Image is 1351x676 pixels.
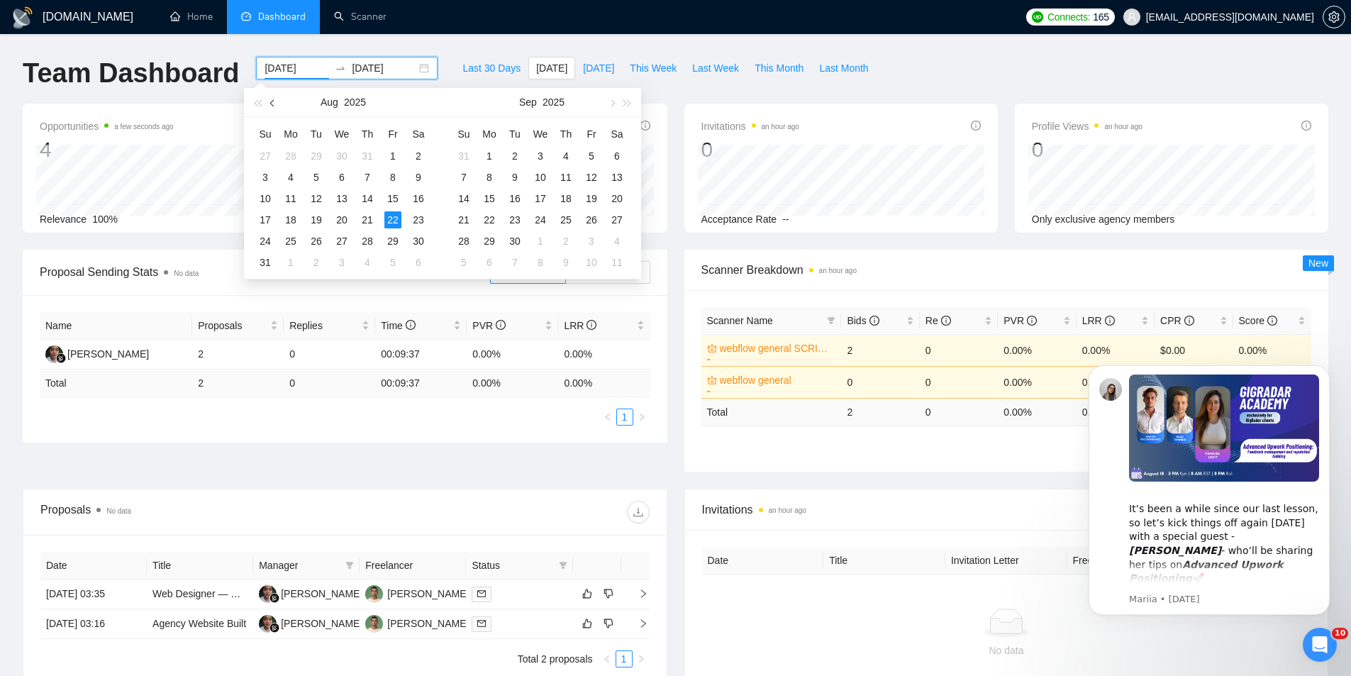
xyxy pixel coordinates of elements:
div: 28 [455,233,472,250]
div: 28 [282,148,299,165]
td: 2025-08-17 [252,209,278,231]
img: JR [259,585,277,603]
td: 2025-08-11 [278,188,304,209]
div: 2 [308,254,325,271]
span: This Month [755,60,804,76]
div: [PERSON_NAME] [387,586,469,602]
span: left [604,413,612,421]
span: filter [559,561,567,570]
div: 4 [40,136,174,163]
span: Opportunities [40,118,174,135]
td: 2025-09-24 [528,209,553,231]
a: MS[PERSON_NAME] [365,617,469,628]
div: 10 [583,254,600,271]
td: 2025-08-09 [406,167,431,188]
td: 2025-07-29 [304,145,329,167]
td: 2025-09-03 [329,252,355,273]
span: Profile Views [1032,118,1142,135]
div: 22 [384,211,401,228]
th: Sa [406,123,431,145]
button: download [627,501,650,523]
td: 2025-09-18 [553,188,579,209]
th: Fr [579,123,604,145]
div: 27 [608,211,626,228]
td: 2025-09-21 [451,209,477,231]
td: 2025-09-10 [528,167,553,188]
div: 4 [282,169,299,186]
iframe: Intercom live chat [1303,628,1337,662]
div: 9 [557,254,574,271]
div: 2 [557,233,574,250]
th: Sa [604,123,630,145]
span: like [582,588,592,599]
td: 2025-08-12 [304,188,329,209]
td: 2025-09-12 [579,167,604,188]
button: Last 30 Days [455,57,528,79]
img: gigradar-bm.png [56,353,66,363]
div: 4 [557,148,574,165]
span: Dashboard [258,11,306,23]
th: Mo [477,123,502,145]
div: 31 [455,148,472,165]
div: 23 [410,211,427,228]
td: 2025-10-03 [579,231,604,252]
td: 2025-08-07 [355,167,380,188]
td: 2025-09-02 [502,145,528,167]
div: 6 [608,148,626,165]
div: 4 [359,254,376,271]
td: 2025-09-28 [451,231,477,252]
span: Only exclusive agency members [1032,214,1175,225]
span: 165 [1093,9,1108,25]
img: MS [365,615,383,633]
td: 2025-10-04 [604,231,630,252]
div: 6 [410,254,427,271]
span: info-circle [1301,121,1311,131]
a: webflow general SCRIPT TEST [720,340,833,356]
a: 1 [617,409,633,425]
td: 2025-09-04 [355,252,380,273]
i: Advanced Upwork Positioning [62,215,216,240]
td: 2025-07-30 [329,145,355,167]
td: 2025-09-06 [604,145,630,167]
td: 2025-08-08 [380,167,406,188]
span: setting [1323,11,1345,23]
span: download [628,506,649,518]
div: 29 [384,233,401,250]
th: Replies [284,312,375,340]
div: 7 [455,169,472,186]
td: 2025-08-30 [406,231,431,252]
div: 28 [359,233,376,250]
button: Last Week [684,57,747,79]
div: 5 [455,254,472,271]
td: 2025-07-27 [252,145,278,167]
td: 2025-10-09 [553,252,579,273]
button: dislike [600,585,617,602]
div: 16 [506,190,523,207]
td: 2025-09-03 [528,145,553,167]
td: 2025-08-25 [278,231,304,252]
button: Last Month [811,57,876,79]
span: -- [782,214,789,225]
span: New [1308,257,1328,269]
div: 1 [384,148,401,165]
div: ​It’s been a while since our last lesson, so let’s kick things off again [DATE] with a special gu... [62,145,252,242]
div: 31 [359,148,376,165]
td: 2025-09-25 [553,209,579,231]
time: an hour ago [762,123,799,131]
div: 8 [481,169,498,186]
th: Name [40,312,192,340]
div: 1 [282,254,299,271]
th: We [528,123,553,145]
div: 1 [532,233,549,250]
div: 30 [333,148,350,165]
i: [PERSON_NAME] [62,201,154,212]
th: We [329,123,355,145]
span: Connects: [1047,9,1090,25]
div: 16 [410,190,427,207]
div: 26 [308,233,325,250]
span: like [582,618,592,629]
td: 2025-10-01 [528,231,553,252]
div: message notification from Mariia, 6d ago. ​It’s been a while since our last lesson, so let’s kick... [21,21,262,271]
span: 100% [92,214,118,225]
div: 18 [282,211,299,228]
